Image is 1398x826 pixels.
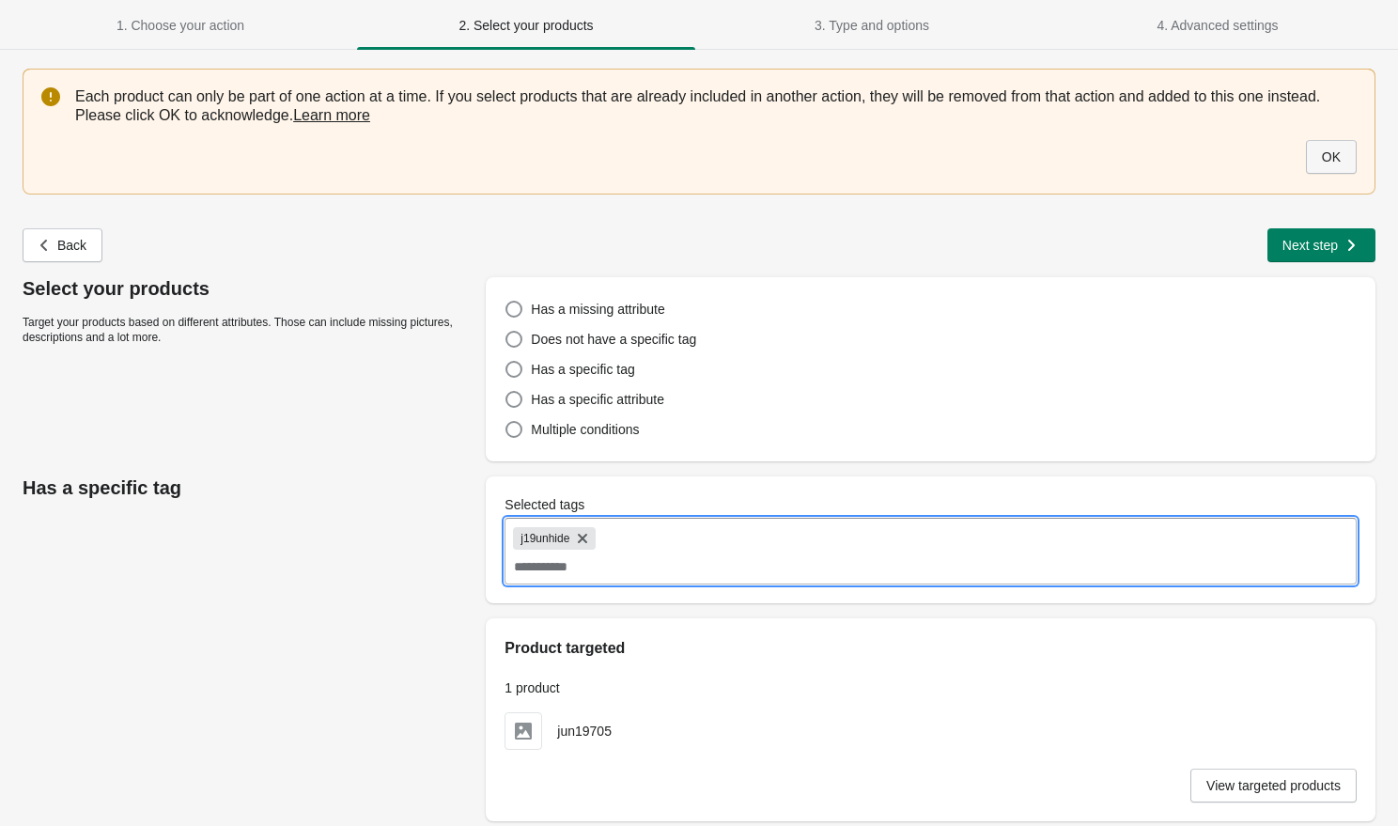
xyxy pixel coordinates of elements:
[531,332,696,347] span: Does not have a specific tag
[1267,228,1375,262] button: Next step
[573,529,592,548] button: Remove j19unhide
[1157,18,1278,33] span: 4. Advanced settings
[505,497,584,512] span: Selected tags
[505,678,1357,697] p: 1 product
[531,302,664,317] span: Has a missing attribute
[531,362,635,377] span: Has a specific tag
[505,637,1357,660] h2: Product targeted
[458,18,593,33] span: 2. Select your products
[815,18,929,33] span: 3. Type and options
[75,87,1357,125] p: Each product can only be part of one action at a time. If you select products that are already in...
[23,228,102,262] button: Back
[557,724,612,739] span: jun19705
[57,238,86,253] span: Back
[23,315,467,345] p: Target your products based on different attributes. Those can include missing pictures, descripti...
[23,277,467,300] p: Select your products
[1206,778,1341,793] span: View targeted products
[293,107,370,123] a: Learn more
[1282,238,1338,253] span: Next step
[520,527,569,550] span: j19unhide
[1322,149,1341,164] span: OK
[23,476,467,499] p: Has a specific tag
[1190,769,1357,803] button: View targeted products
[1306,140,1357,174] button: OK
[531,422,639,437] span: Multiple conditions
[531,392,664,407] span: Has a specific attribute
[116,18,244,33] span: 1. Choose your action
